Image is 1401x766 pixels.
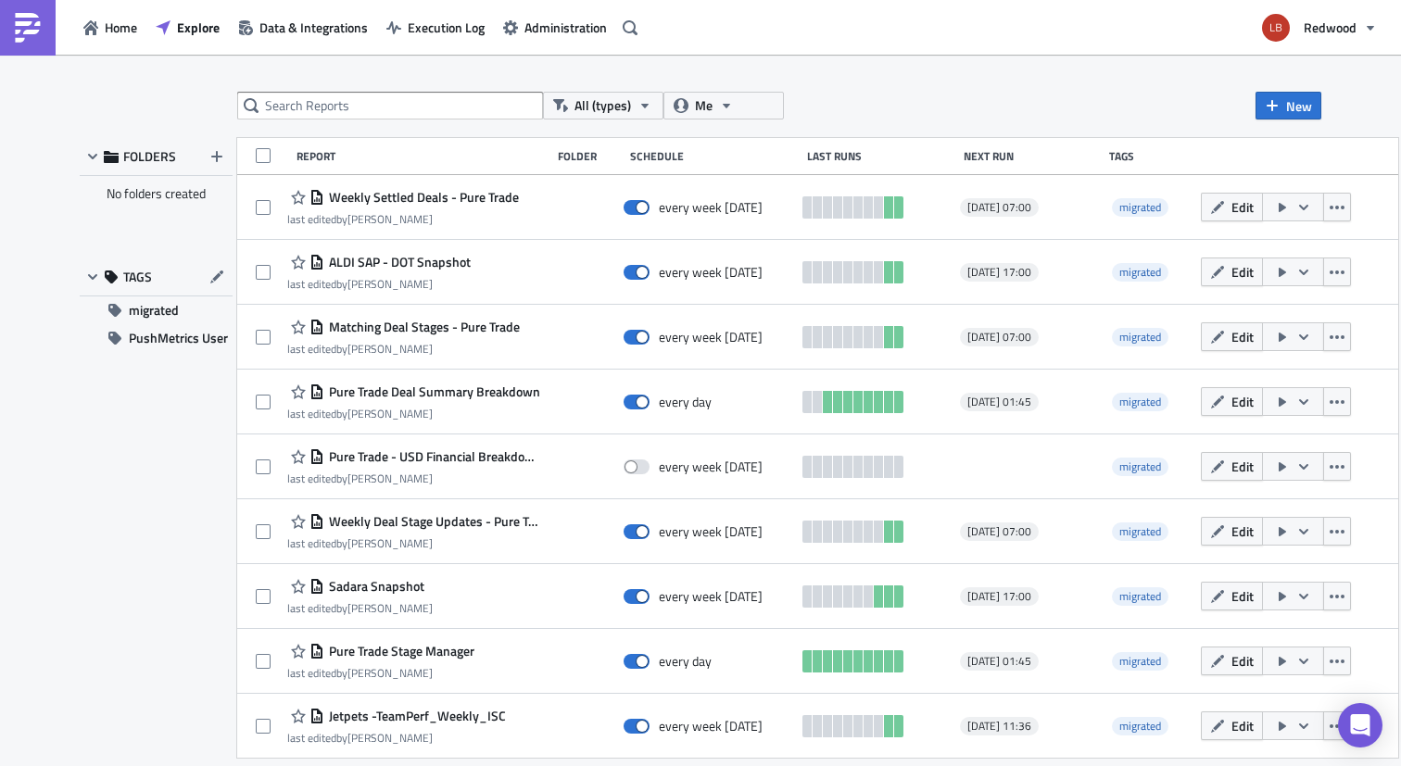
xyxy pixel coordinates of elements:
span: migrated [1112,522,1168,541]
span: Edit [1231,197,1254,217]
span: migrated [1112,393,1168,411]
div: every week on Sunday [659,718,763,735]
img: PushMetrics [13,13,43,43]
div: last edited by [PERSON_NAME] [287,342,520,356]
span: migrated [1112,717,1168,735]
span: Edit [1231,457,1254,476]
button: Me [663,92,784,119]
div: Open Intercom Messenger [1338,703,1382,747]
div: last edited by [PERSON_NAME] [287,277,471,291]
div: last edited by [PERSON_NAME] [287,407,540,421]
button: New [1256,92,1321,119]
span: migrated [1119,263,1161,281]
div: last edited by [PERSON_NAME] [287,666,474,680]
button: Edit [1201,711,1263,740]
span: Edit [1231,262,1254,282]
div: Schedule [630,149,798,163]
span: migrated [1119,717,1161,735]
div: Report [297,149,549,163]
button: Edit [1201,193,1263,221]
div: last edited by [PERSON_NAME] [287,601,433,615]
span: Data & Integrations [259,18,368,37]
span: FOLDERS [123,148,176,165]
span: Home [105,18,137,37]
span: migrated [1112,263,1168,282]
span: Me [695,95,713,116]
span: Execution Log [408,18,485,37]
button: Data & Integrations [229,13,377,42]
div: Next Run [964,149,1100,163]
span: Jetpets -TeamPerf_Weekly_ISC [324,708,506,724]
span: Pure Trade Stage Manager [324,643,474,659]
div: last edited by [PERSON_NAME] [287,536,541,550]
img: Avatar [1260,12,1292,44]
span: Edit [1231,327,1254,346]
span: New [1286,96,1312,116]
span: migrated [1119,458,1161,475]
button: Administration [494,13,616,42]
div: last edited by [PERSON_NAME] [287,471,541,485]
span: migrated [1112,198,1168,217]
button: migrated [80,296,233,324]
div: every day [659,653,712,670]
button: Redwood [1251,7,1387,48]
span: [DATE] 01:45 [967,654,1031,669]
a: Home [74,13,146,42]
div: last edited by [PERSON_NAME] [287,212,519,226]
span: ALDI SAP - DOT Snapshot [324,254,471,270]
button: All (types) [543,92,663,119]
span: migrated [1112,587,1168,606]
span: migrated [1112,328,1168,346]
div: No folders created [80,176,233,211]
span: TAGS [123,269,152,285]
button: PushMetrics User [80,324,233,352]
span: migrated [1112,652,1168,671]
button: Edit [1201,322,1263,351]
span: migrated [1119,652,1161,670]
span: Pure Trade Deal Summary Breakdown [324,383,540,400]
button: Edit [1201,582,1263,610]
div: every week on Monday [659,199,763,216]
span: migrated [1112,458,1168,476]
span: [DATE] 17:00 [967,265,1031,280]
button: Edit [1201,257,1263,286]
div: every week on Sunday [659,264,763,281]
span: Edit [1231,586,1254,606]
span: Redwood [1304,18,1357,37]
div: every week on Monday [659,329,763,345]
button: Execution Log [377,13,494,42]
button: Edit [1201,647,1263,675]
button: Edit [1201,517,1263,546]
div: last edited by [PERSON_NAME] [287,731,506,745]
input: Search Reports [237,92,543,119]
a: Explore [146,13,229,42]
button: Edit [1201,387,1263,416]
span: Weekly Deal Stage Updates - Pure Trade [324,513,541,530]
span: All (types) [574,95,631,116]
span: Edit [1231,651,1254,671]
span: migrated [1119,328,1161,345]
div: every week on Monday [659,523,763,540]
div: every week on Monday [659,458,763,475]
span: migrated [1119,522,1161,540]
span: [DATE] 01:45 [967,395,1031,409]
button: Edit [1201,452,1263,481]
span: [DATE] 07:00 [967,524,1031,539]
span: Weekly Settled Deals - Pure Trade [324,189,519,206]
span: [DATE] 17:00 [967,589,1031,604]
div: Folder [558,149,621,163]
span: Pure Trade - USD Financial Breakdown [324,448,541,465]
span: migrated [1119,393,1161,410]
span: [DATE] 07:00 [967,330,1031,345]
span: migrated [129,296,179,324]
span: Explore [177,18,220,37]
div: every day [659,394,712,410]
span: Matching Deal Stages - Pure Trade [324,319,520,335]
span: [DATE] 11:36 [967,719,1031,734]
span: migrated [1119,198,1161,216]
span: Edit [1231,716,1254,735]
span: Sadara Snapshot [324,578,424,595]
